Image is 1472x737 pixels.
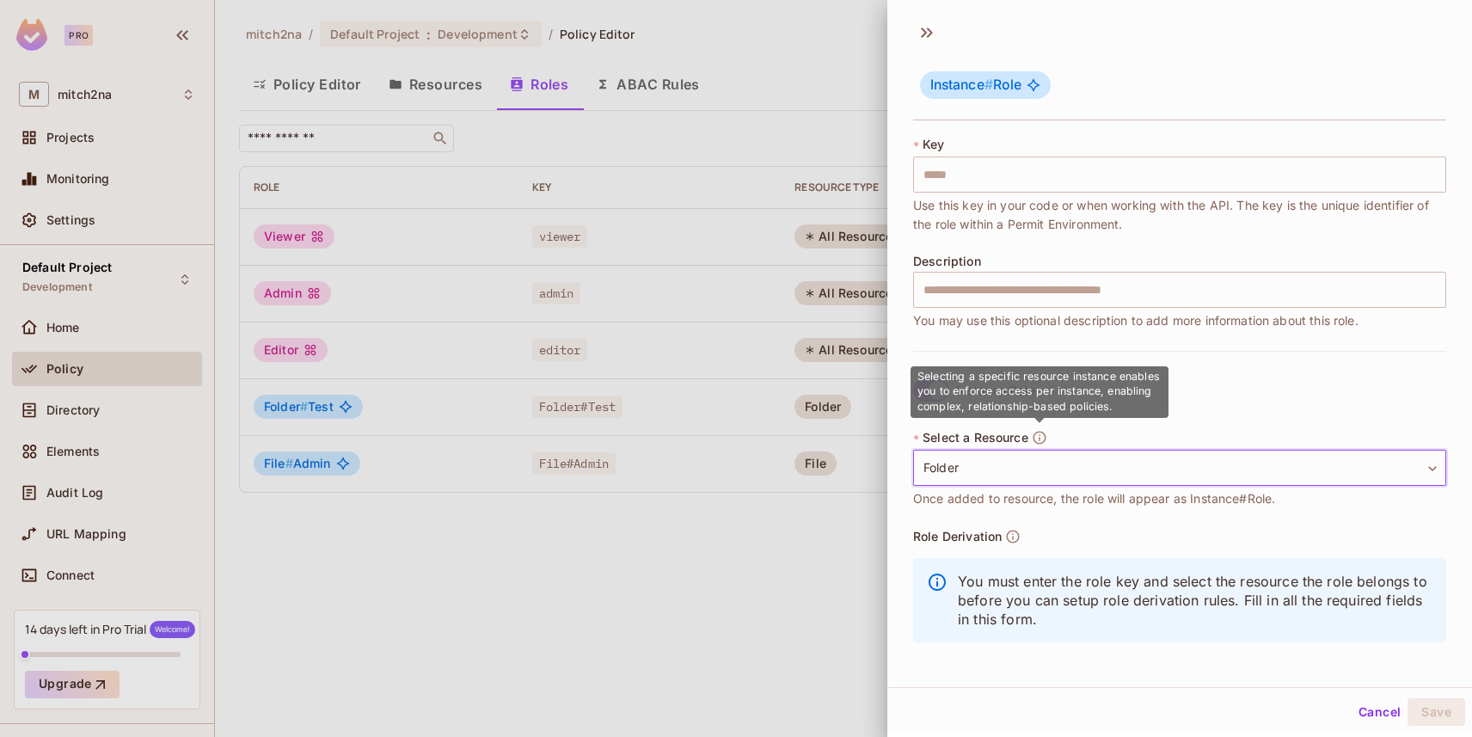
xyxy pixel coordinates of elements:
span: Role [930,77,1021,94]
button: Cancel [1352,698,1408,726]
span: Key [923,138,944,151]
span: Once added to resource, the role will appear as Instance#Role. [913,489,1275,508]
span: Use this key in your code or when working with the API. The key is the unique identifier of the r... [913,196,1446,234]
div: Folder [913,450,1446,486]
button: Save [1408,698,1465,726]
span: Description [913,255,981,268]
span: Selecting a specific resource instance enables you to enforce access per instance, enabling compl... [917,370,1160,413]
span: Instance [930,77,993,93]
span: You may use this optional description to add more information about this role. [913,311,1359,330]
p: You must enter the role key and select the resource the role belongs to before you can setup role... [958,572,1432,629]
span: Role Derivation [913,530,1002,544]
span: # [984,77,993,93]
span: Select a Resource [923,431,1028,445]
